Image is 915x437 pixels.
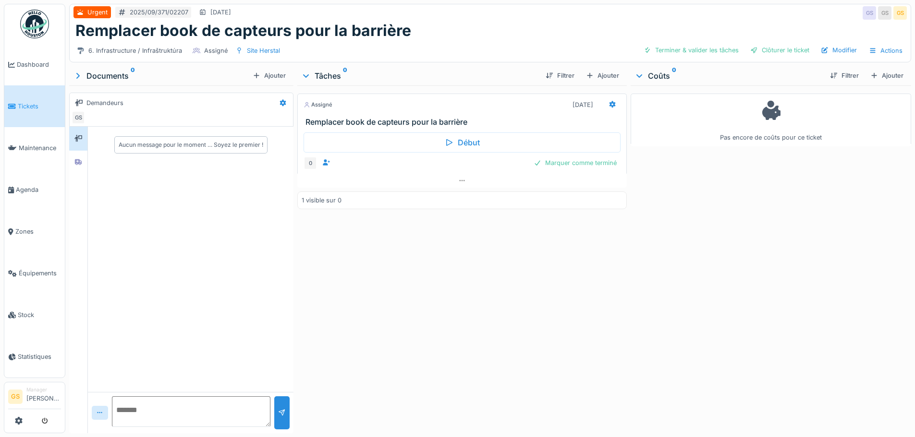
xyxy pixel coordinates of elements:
[26,386,61,393] div: Manager
[4,44,65,85] a: Dashboard
[672,70,676,82] sup: 0
[87,8,108,17] div: Urgent
[131,70,135,82] sup: 0
[530,156,621,169] div: Marquer comme terminé
[893,6,907,20] div: GS
[19,143,61,153] span: Maintenance
[866,69,907,82] div: Ajouter
[637,98,905,142] div: Pas encore de coûts pour ce ticket
[4,127,65,169] a: Maintenance
[17,60,61,69] span: Dashboard
[865,44,907,58] div: Actions
[72,111,85,124] div: GS
[582,69,623,82] div: Ajouter
[75,22,411,40] h1: Remplacer book de capteurs pour la barrière
[4,169,65,211] a: Agenda
[15,227,61,236] span: Zones
[88,46,182,55] div: 6. Infrastructure / Infraštruktúra
[130,8,188,17] div: 2025/09/371/02207
[301,70,537,82] div: Tâches
[573,100,593,109] div: [DATE]
[73,70,249,82] div: Documents
[746,44,813,57] div: Clôturer le ticket
[18,310,61,319] span: Stock
[826,69,863,82] div: Filtrer
[18,352,61,361] span: Statistiques
[4,211,65,252] a: Zones
[8,386,61,409] a: GS Manager[PERSON_NAME]
[302,196,342,205] div: 1 visible sur 0
[20,10,49,38] img: Badge_color-CXgf-gQk.svg
[634,70,822,82] div: Coûts
[19,269,61,278] span: Équipements
[210,8,231,17] div: [DATE]
[204,46,228,55] div: Assigné
[18,102,61,111] span: Tickets
[16,185,61,194] span: Agenda
[119,141,263,149] div: Aucun message pour le moment … Soyez le premier !
[863,6,876,20] div: GS
[817,44,861,57] div: Modifier
[304,132,620,153] div: Début
[4,336,65,378] a: Statistiques
[304,101,332,109] div: Assigné
[4,252,65,294] a: Équipements
[4,85,65,127] a: Tickets
[249,69,290,82] div: Ajouter
[26,386,61,407] li: [PERSON_NAME]
[640,44,743,57] div: Terminer & valider les tâches
[4,294,65,336] a: Stock
[86,98,123,107] div: Demandeurs
[542,69,578,82] div: Filtrer
[343,70,347,82] sup: 0
[305,118,622,127] h3: Remplacer book de capteurs pour la barrière
[878,6,891,20] div: GS
[8,390,23,404] li: GS
[304,156,317,170] div: 0
[247,46,280,55] div: Site Herstal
